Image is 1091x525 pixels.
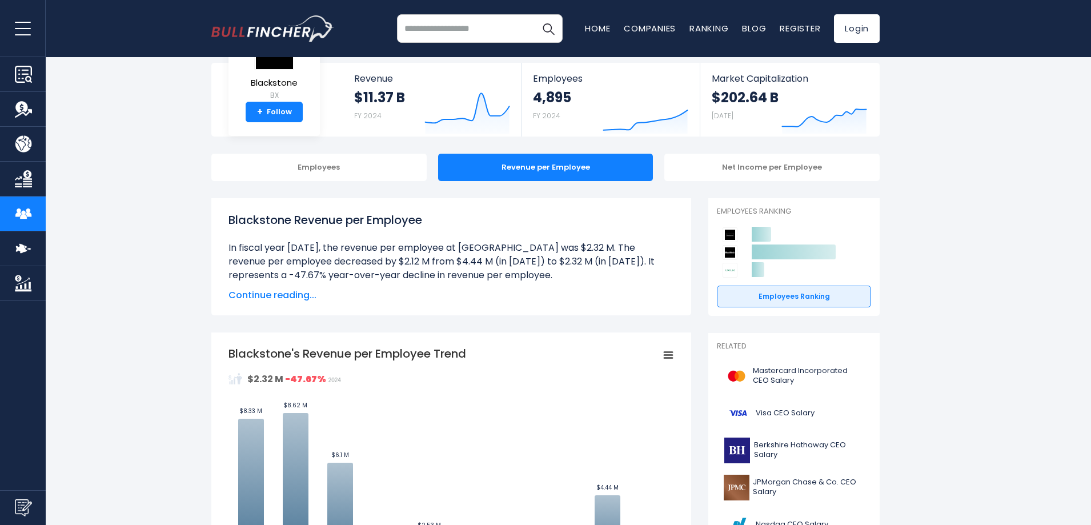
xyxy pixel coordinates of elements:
[354,111,382,121] small: FY 2024
[228,211,674,229] h1: Blackstone Revenue per Employee
[533,89,571,106] strong: 4,895
[328,377,341,383] span: 2024
[780,22,820,34] a: Register
[724,400,752,426] img: V logo
[717,286,871,307] a: Employees Ranking
[753,478,864,497] span: JPMorgan Chase & Co. CEO Salary
[246,102,303,122] a: +Follow
[533,111,560,121] small: FY 2024
[522,63,699,137] a: Employees 4,895 FY 2024
[834,14,880,43] a: Login
[228,346,466,362] tspan: Blackstone's Revenue per Employee Trend
[533,73,688,84] span: Employees
[211,154,427,181] div: Employees
[700,63,879,137] a: Market Capitalization $202.64 B [DATE]
[724,475,749,500] img: JPM logo
[354,73,510,84] span: Revenue
[585,22,610,34] a: Home
[438,154,653,181] div: Revenue per Employee
[534,14,563,43] button: Search
[754,440,864,460] span: Berkshire Hathaway CEO Salary
[717,207,871,217] p: Employees Ranking
[250,31,298,102] a: Blackstone BX
[283,401,307,410] text: $8.62 M
[717,435,871,466] a: Berkshire Hathaway CEO Salary
[664,154,880,181] div: Net Income per Employee
[723,227,737,242] img: Blackstone competitors logo
[239,407,262,415] text: $8.33 M
[712,73,867,84] span: Market Capitalization
[717,398,871,429] a: Visa CEO Salary
[251,78,298,88] span: Blackstone
[343,63,522,137] a: Revenue $11.37 B FY 2024
[723,245,737,260] img: BlackRock competitors logo
[228,372,242,386] img: RevenuePerEmployee.svg
[257,107,263,117] strong: +
[742,22,766,34] a: Blog
[285,372,326,386] strong: -47.67%
[228,241,674,282] li: In fiscal year [DATE], the revenue per employee at [GEOGRAPHIC_DATA] was $2.32 M. The revenue per...
[228,288,674,302] span: Continue reading...
[354,89,405,106] strong: $11.37 B
[723,263,737,278] img: Apollo Global Management competitors logo
[717,472,871,503] a: JPMorgan Chase & Co. CEO Salary
[596,483,619,492] text: $4.44 M
[247,372,283,386] strong: $2.32 M
[712,89,779,106] strong: $202.64 B
[712,111,733,121] small: [DATE]
[251,90,298,101] small: BX
[724,438,751,463] img: BRK-B logo
[211,15,334,42] img: bullfincher logo
[756,408,815,418] span: Visa CEO Salary
[689,22,728,34] a: Ranking
[724,363,749,389] img: MA logo
[717,342,871,351] p: Related
[717,360,871,392] a: Mastercard Incorporated CEO Salary
[624,22,676,34] a: Companies
[753,366,864,386] span: Mastercard Incorporated CEO Salary
[331,451,349,459] text: $6.1 M
[211,15,334,42] a: Go to homepage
